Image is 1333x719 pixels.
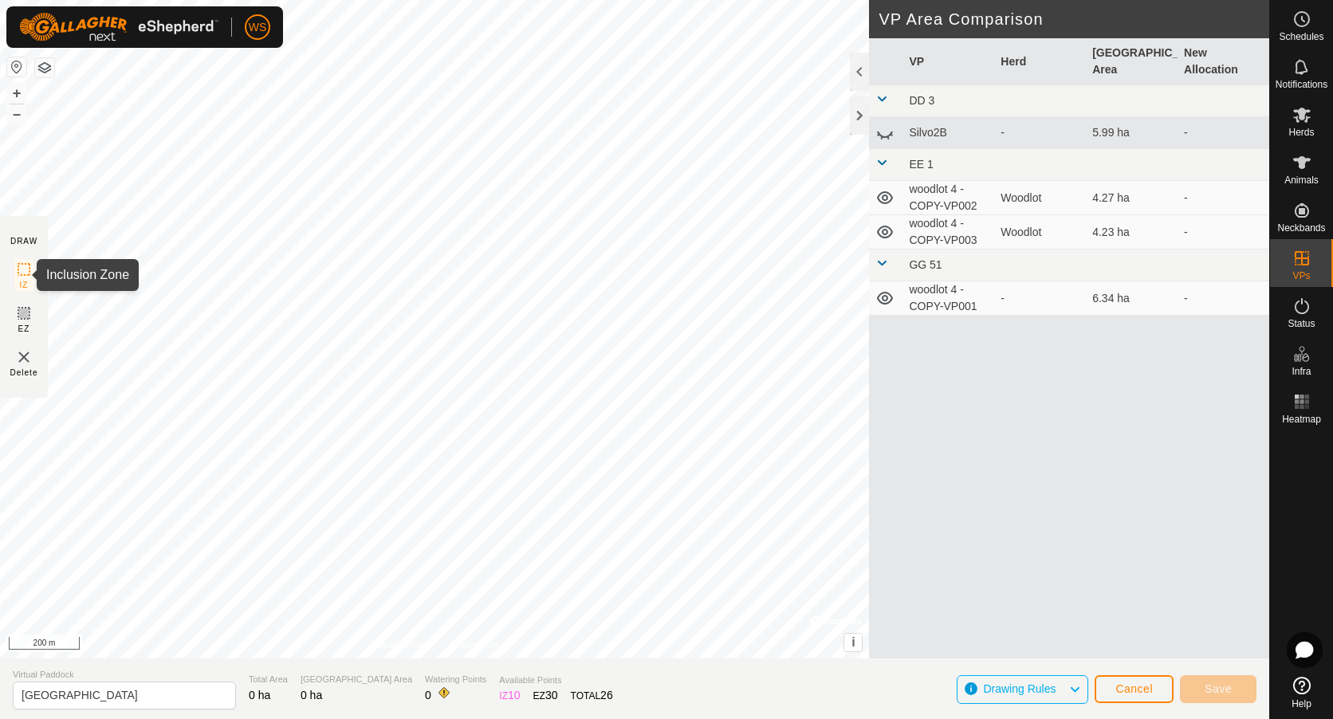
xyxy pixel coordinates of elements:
[249,689,270,701] span: 0 ha
[35,58,54,77] button: Map Layers
[1178,38,1269,85] th: New Allocation
[902,181,994,215] td: woodlot 4 - COPY-VP002
[249,673,288,686] span: Total Area
[1276,80,1327,89] span: Notifications
[533,687,558,704] div: EZ
[1086,281,1178,316] td: 6.34 ha
[902,117,994,149] td: Silvo2B
[851,635,855,649] span: i
[14,348,33,367] img: VP
[13,668,236,682] span: Virtual Paddock
[571,687,613,704] div: TOTAL
[10,367,38,379] span: Delete
[1095,675,1174,703] button: Cancel
[1288,128,1314,137] span: Herds
[994,38,1086,85] th: Herd
[1180,675,1256,703] button: Save
[508,689,521,701] span: 10
[545,689,558,701] span: 30
[909,158,933,171] span: EE 1
[1279,32,1323,41] span: Schedules
[1001,224,1079,241] div: Woodlot
[450,638,497,652] a: Contact Us
[1282,415,1321,424] span: Heatmap
[1086,181,1178,215] td: 4.27 ha
[1001,124,1079,141] div: -
[902,38,994,85] th: VP
[902,215,994,249] td: woodlot 4 - COPY-VP003
[1178,281,1269,316] td: -
[1086,215,1178,249] td: 4.23 ha
[1270,670,1333,715] a: Help
[19,13,218,41] img: Gallagher Logo
[425,673,486,686] span: Watering Points
[301,689,322,701] span: 0 ha
[1292,367,1311,376] span: Infra
[902,281,994,316] td: woodlot 4 - COPY-VP001
[879,10,1269,29] h2: VP Area Comparison
[1178,181,1269,215] td: -
[7,84,26,103] button: +
[301,673,412,686] span: [GEOGRAPHIC_DATA] Area
[1115,682,1153,695] span: Cancel
[1001,290,1079,307] div: -
[1205,682,1232,695] span: Save
[1284,175,1319,185] span: Animals
[1178,215,1269,249] td: -
[425,689,431,701] span: 0
[499,674,612,687] span: Available Points
[10,235,37,247] div: DRAW
[372,638,431,652] a: Privacy Policy
[7,57,26,77] button: Reset Map
[7,104,26,124] button: –
[983,682,1056,695] span: Drawing Rules
[1086,38,1178,85] th: [GEOGRAPHIC_DATA] Area
[1178,117,1269,149] td: -
[1292,699,1311,709] span: Help
[844,634,862,651] button: i
[18,323,30,335] span: EZ
[1288,319,1315,328] span: Status
[1292,271,1310,281] span: VPs
[1086,117,1178,149] td: 5.99 ha
[249,19,267,36] span: WS
[1277,223,1325,233] span: Neckbands
[600,689,613,701] span: 26
[909,94,934,107] span: DD 3
[1001,190,1079,206] div: Woodlot
[909,258,942,271] span: GG 51
[499,687,520,704] div: IZ
[20,279,29,291] span: IZ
